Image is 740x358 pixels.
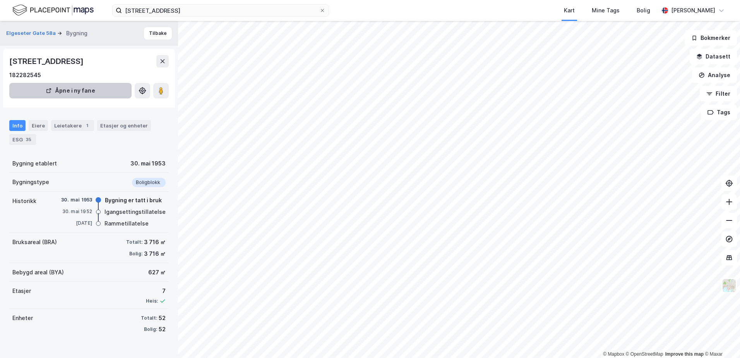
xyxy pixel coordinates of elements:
[701,105,737,120] button: Tags
[12,196,36,206] div: Historikk
[564,6,575,15] div: Kart
[105,196,162,205] div: Bygning er tatt i bruk
[24,136,33,143] div: 35
[603,351,624,357] a: Mapbox
[6,29,57,37] button: Elgeseter Gate 58a
[701,321,740,358] iframe: Chat Widget
[9,134,36,145] div: ESG
[12,3,94,17] img: logo.f888ab2527a4732fd821a326f86c7f29.svg
[100,122,148,129] div: Etasjer og enheter
[83,122,91,129] div: 1
[701,321,740,358] div: Kontrollprogram for chat
[12,159,57,168] div: Bygning etablert
[685,30,737,46] button: Bokmerker
[144,238,166,247] div: 3 716 ㎡
[722,278,737,293] img: Z
[592,6,620,15] div: Mine Tags
[692,67,737,83] button: Analyse
[144,326,157,332] div: Bolig:
[700,86,737,102] button: Filter
[61,196,92,203] div: 30. mai 1953
[61,208,92,215] div: 30. mai 1952
[9,83,132,98] button: Åpne i ny fane
[159,313,166,323] div: 52
[9,55,85,67] div: [STREET_ADDRESS]
[66,29,87,38] div: Bygning
[130,159,166,168] div: 30. mai 1953
[61,220,92,227] div: [DATE]
[126,239,142,245] div: Totalt:
[12,268,64,277] div: Bebygd areal (BYA)
[637,6,650,15] div: Bolig
[690,49,737,64] button: Datasett
[104,207,166,217] div: Igangsettingstillatelse
[146,286,166,296] div: 7
[671,6,715,15] div: [PERSON_NAME]
[141,315,157,321] div: Totalt:
[626,351,663,357] a: OpenStreetMap
[29,120,48,131] div: Eiere
[12,177,49,187] div: Bygningstype
[9,120,26,131] div: Info
[159,325,166,334] div: 52
[146,298,158,304] div: Heis:
[104,219,149,228] div: Rammetillatelse
[144,249,166,258] div: 3 716 ㎡
[12,238,57,247] div: Bruksareal (BRA)
[144,27,172,40] button: Tilbake
[148,268,166,277] div: 627 ㎡
[129,251,142,257] div: Bolig:
[9,71,41,80] div: 182282545
[122,5,319,16] input: Søk på adresse, matrikkel, gårdeiere, leietakere eller personer
[665,351,704,357] a: Improve this map
[51,120,94,131] div: Leietakere
[12,313,33,323] div: Enheter
[12,286,31,296] div: Etasjer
